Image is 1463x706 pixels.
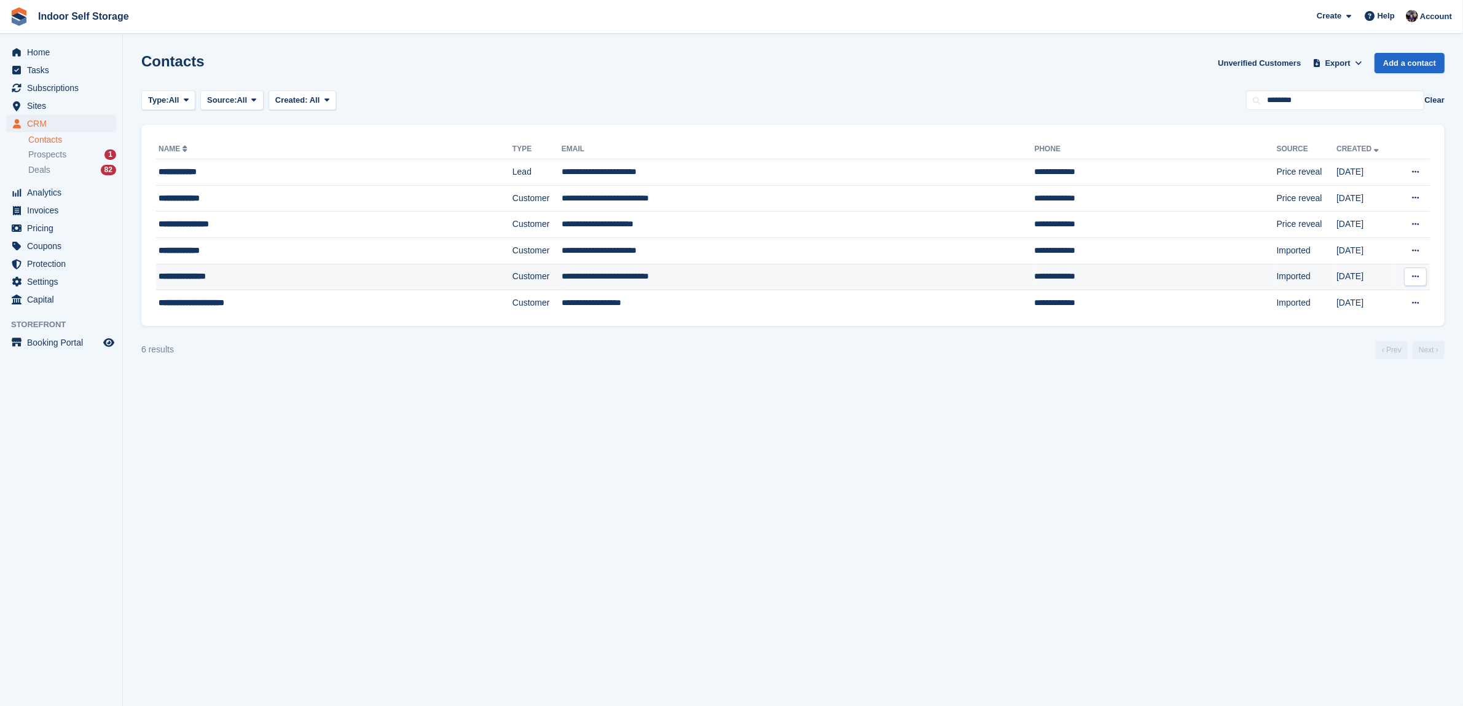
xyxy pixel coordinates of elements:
[512,290,562,316] td: Customer
[1336,145,1381,153] a: Created
[562,140,1035,159] th: Email
[1420,10,1452,23] span: Account
[6,273,116,290] a: menu
[6,61,116,79] a: menu
[141,343,174,356] div: 6 results
[512,140,562,159] th: Type
[10,7,28,26] img: stora-icon-8386f47178a22dfd0bd8f6a31ec36ba5ce8667c1dd55bd0f319d3a0aa187defe.svg
[1317,10,1341,22] span: Create
[148,94,169,106] span: Type:
[1378,10,1395,22] span: Help
[1277,290,1337,316] td: Imported
[104,149,116,160] div: 1
[1336,159,1395,186] td: [DATE]
[512,159,562,186] td: Lead
[28,164,116,177] a: Deals 82
[27,255,101,272] span: Protection
[28,149,66,161] span: Prospects
[28,148,116,161] a: Prospects 1
[11,319,122,331] span: Storefront
[1375,53,1445,73] a: Add a contact
[1035,140,1277,159] th: Phone
[28,134,116,146] a: Contacts
[6,115,116,132] a: menu
[6,44,116,61] a: menu
[6,202,116,219] a: menu
[512,237,562,264] td: Customer
[1336,185,1395,212] td: [DATE]
[27,273,101,290] span: Settings
[141,90,195,111] button: Type: All
[1277,185,1337,212] td: Price reveal
[512,212,562,238] td: Customer
[159,145,190,153] a: Name
[27,334,101,351] span: Booking Portal
[1213,53,1306,73] a: Unverified Customers
[27,184,101,201] span: Analytics
[27,44,101,61] span: Home
[207,94,237,106] span: Source:
[1373,341,1447,359] nav: Page
[27,237,101,255] span: Coupons
[169,94,179,106] span: All
[27,220,101,237] span: Pricing
[1277,140,1337,159] th: Source
[6,184,116,201] a: menu
[1336,264,1395,290] td: [DATE]
[1277,264,1337,290] td: Imported
[27,202,101,219] span: Invoices
[6,255,116,272] a: menu
[237,94,248,106] span: All
[27,115,101,132] span: CRM
[512,185,562,212] td: Customer
[1336,237,1395,264] td: [DATE]
[1336,290,1395,316] td: [DATE]
[1413,341,1445,359] a: Next
[1325,57,1351,69] span: Export
[33,6,134,26] a: Indoor Self Storage
[1424,94,1445,106] button: Clear
[1336,212,1395,238] td: [DATE]
[101,165,116,175] div: 82
[27,61,101,79] span: Tasks
[6,79,116,97] a: menu
[6,291,116,308] a: menu
[28,164,50,176] span: Deals
[275,95,308,105] span: Created:
[27,97,101,114] span: Sites
[101,335,116,350] a: Preview store
[1406,10,1418,22] img: Sandra Pomeroy
[1311,53,1365,73] button: Export
[6,237,116,255] a: menu
[141,53,205,69] h1: Contacts
[1277,159,1337,186] td: Price reveal
[1277,212,1337,238] td: Price reveal
[512,264,562,290] td: Customer
[200,90,264,111] button: Source: All
[1376,341,1408,359] a: Previous
[1277,237,1337,264] td: Imported
[27,79,101,97] span: Subscriptions
[6,220,116,237] a: menu
[27,291,101,308] span: Capital
[6,334,116,351] a: menu
[6,97,116,114] a: menu
[269,90,336,111] button: Created: All
[310,95,320,105] span: All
